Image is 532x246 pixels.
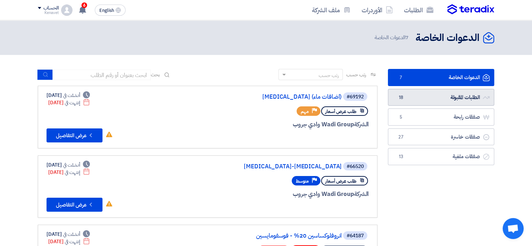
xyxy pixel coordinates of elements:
span: إنتهت في [65,169,80,176]
div: Open chat [503,218,524,239]
span: طلب عرض أسعار [325,178,356,184]
div: [DATE] [47,161,90,169]
span: متوسط [296,178,309,184]
button: عرض التفاصيل [47,128,102,142]
span: 7 [405,34,409,41]
span: أنشئت في [63,231,80,238]
div: [DATE] [47,231,90,238]
button: English [95,5,126,16]
a: [MEDICAL_DATA]-[MEDICAL_DATA] [202,163,342,170]
span: أنشئت في [63,92,80,99]
span: رتب حسب [346,71,366,78]
a: الطلبات المقبولة18 [388,89,494,106]
div: #69192 [347,94,364,99]
img: Teradix logo [447,4,494,15]
span: إنتهت في [65,238,80,245]
div: [DATE] [48,99,90,106]
span: الدعوات الخاصة [374,34,410,42]
div: #64187 [347,233,364,238]
a: صفقات رابحة5 [388,108,494,126]
div: [DATE] [48,169,90,176]
span: طلب عرض أسعار [325,108,356,115]
a: انروفلوكساسين 20% - فوسفومايسين [202,233,342,239]
div: الحساب [43,5,58,11]
a: الطلبات [398,2,439,18]
a: [MEDICAL_DATA] (اضافات ماء) [202,94,342,100]
div: Wadi Group وادي جروب [200,120,369,129]
span: 18 [397,94,405,101]
span: 27 [397,134,405,141]
a: الأوردرات [356,2,398,18]
span: إنتهت في [65,99,80,106]
span: English [99,8,114,13]
img: profile_test.png [61,5,72,16]
span: الشركة [354,190,369,198]
input: ابحث بعنوان أو رقم الطلب [53,70,151,80]
div: [DATE] [48,238,90,245]
a: صفقات ملغية13 [388,148,494,165]
span: أنشئت في [63,161,80,169]
span: 5 [397,114,405,121]
span: 13 [397,153,405,160]
a: صفقات خاسرة27 [388,128,494,146]
h2: الدعوات الخاصة [416,31,480,45]
div: [DATE] [47,92,90,99]
span: 6 [81,2,87,8]
a: الدعوات الخاصة7 [388,69,494,86]
span: 7 [397,74,405,81]
div: #66520 [347,164,364,169]
div: رتب حسب [319,72,339,79]
div: Wadi Group وادي جروب [200,190,369,199]
a: ملف الشركة [306,2,356,18]
span: بحث [151,71,160,78]
span: مهم [301,108,309,115]
div: Kenavet [38,11,58,15]
span: الشركة [354,120,369,129]
button: عرض التفاصيل [47,198,102,212]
